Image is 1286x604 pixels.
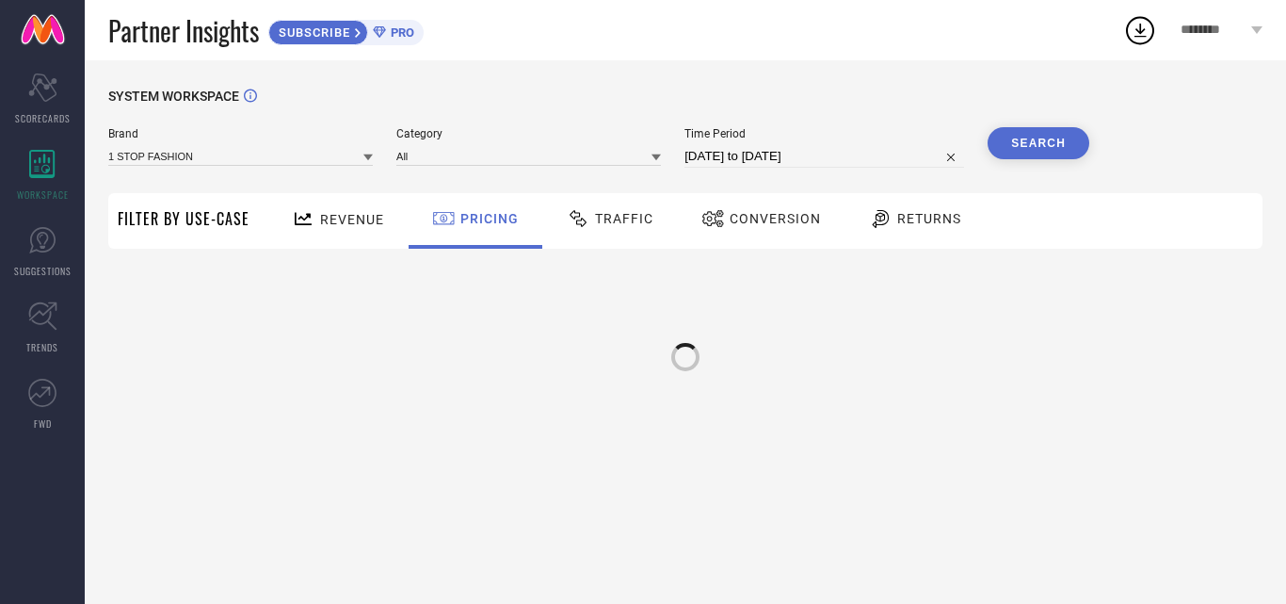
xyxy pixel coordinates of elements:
span: SUGGESTIONS [14,264,72,278]
span: PRO [386,25,414,40]
span: SUBSCRIBE [269,25,355,40]
span: Filter By Use-Case [118,207,249,230]
a: SUBSCRIBEPRO [268,15,424,45]
span: SCORECARDS [15,111,71,125]
span: Pricing [460,211,519,226]
span: Time Period [684,127,964,140]
span: Conversion [730,211,821,226]
span: WORKSPACE [17,188,69,202]
span: SYSTEM WORKSPACE [108,89,239,104]
span: Traffic [595,211,653,226]
div: Open download list [1123,13,1157,47]
span: Revenue [320,212,384,227]
span: Returns [897,211,961,226]
span: Category [396,127,661,140]
span: FWD [34,416,52,431]
span: Partner Insights [108,11,259,50]
span: TRENDS [26,340,58,354]
input: Select time period [684,145,964,168]
span: Brand [108,127,373,140]
button: Search [988,127,1089,159]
